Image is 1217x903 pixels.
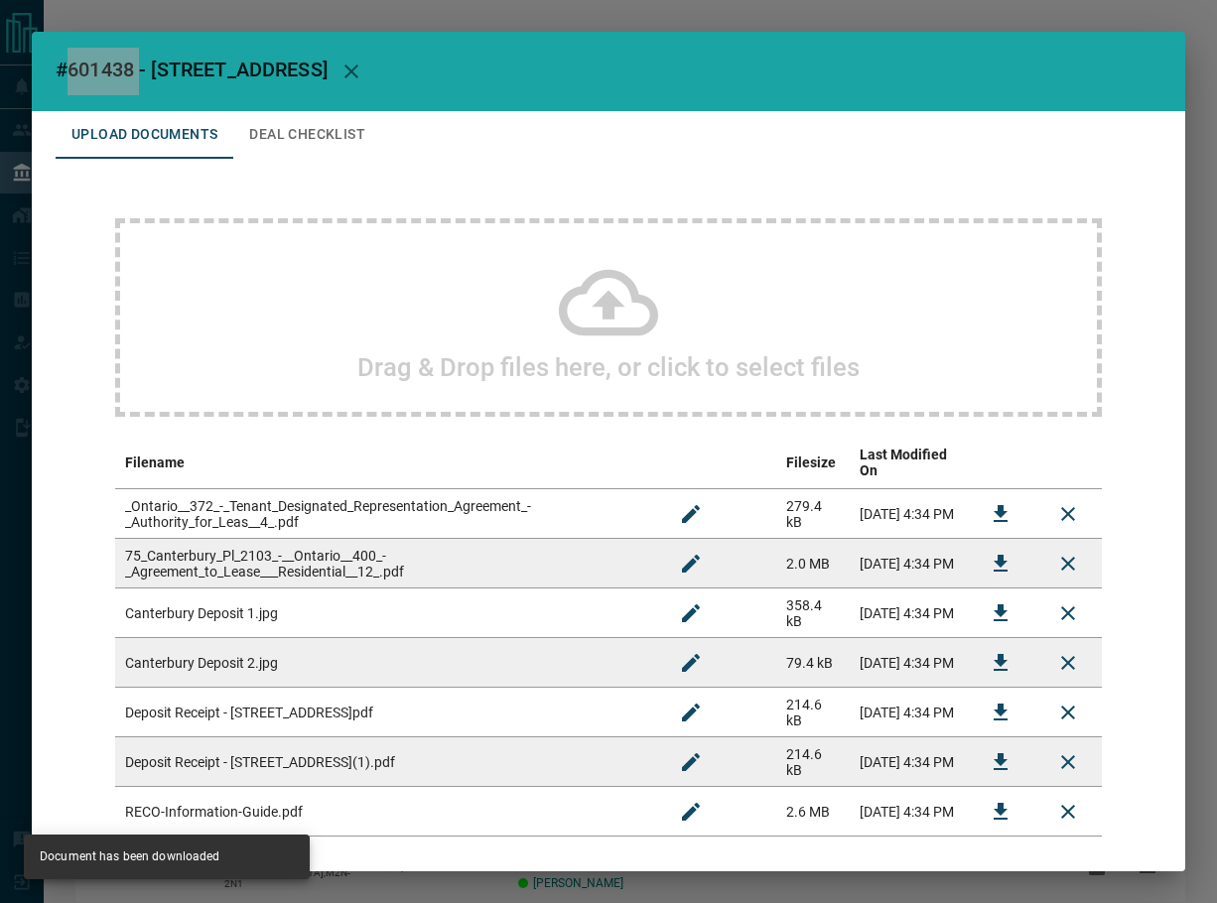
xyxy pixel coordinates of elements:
button: Rename [667,788,715,836]
th: Filename [115,437,657,489]
button: Download [977,738,1024,786]
button: Remove File [1044,540,1092,587]
td: 75_Canterbury_Pl_2103_-__Ontario__400_-_Agreement_to_Lease___Residential__12_.pdf [115,539,657,588]
button: Rename [667,639,715,687]
button: Rename [667,540,715,587]
button: Upload Documents [56,111,233,159]
button: Remove File [1044,788,1092,836]
td: 214.6 kB [776,737,850,787]
button: Download [977,490,1024,538]
button: Download [977,788,1024,836]
td: 2.6 MB [776,787,850,837]
td: [DATE] 4:34 PM [850,638,967,688]
h2: Drag & Drop files here, or click to select files [357,352,860,382]
td: Canterbury Deposit 1.jpg [115,588,657,638]
button: Remove File [1044,589,1092,637]
td: 279.4 kB [776,489,850,539]
td: Deposit Receipt - [STREET_ADDRESS]pdf [115,688,657,737]
button: Rename [667,689,715,736]
th: edit column [657,437,776,489]
th: Filesize [776,437,850,489]
td: Deposit Receipt - [STREET_ADDRESS](1).pdf [115,737,657,787]
td: [DATE] 4:34 PM [850,688,967,737]
td: [DATE] 4:34 PM [850,489,967,539]
td: [DATE] 4:34 PM [850,539,967,588]
td: [DATE] 4:34 PM [850,787,967,837]
th: Last Modified On [850,437,967,489]
td: [DATE] 4:34 PM [850,588,967,638]
button: Rename [667,490,715,538]
button: Deal Checklist [233,111,381,159]
div: Document has been downloaded [40,840,220,873]
th: delete file action column [1034,437,1102,489]
td: [DATE] 4:34 PM [850,737,967,787]
span: #601438 - [STREET_ADDRESS] [56,58,328,81]
button: Rename [667,589,715,637]
button: Download [977,639,1024,687]
div: Drag & Drop files here, or click to select files [115,218,1102,417]
button: Rename [667,738,715,786]
td: 79.4 kB [776,638,850,688]
td: 214.6 kB [776,688,850,737]
button: Remove File [1044,490,1092,538]
th: download action column [967,437,1034,489]
button: Download [977,589,1024,637]
td: 358.4 kB [776,588,850,638]
button: Remove File [1044,639,1092,687]
td: 2.0 MB [776,539,850,588]
td: Canterbury Deposit 2.jpg [115,638,657,688]
button: Download [977,689,1024,736]
button: Remove File [1044,738,1092,786]
td: RECO-Information-Guide.pdf [115,787,657,837]
td: _Ontario__372_-_Tenant_Designated_Representation_Agreement_-_Authority_for_Leas__4_.pdf [115,489,657,539]
button: Remove File [1044,689,1092,736]
button: Download [977,540,1024,587]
